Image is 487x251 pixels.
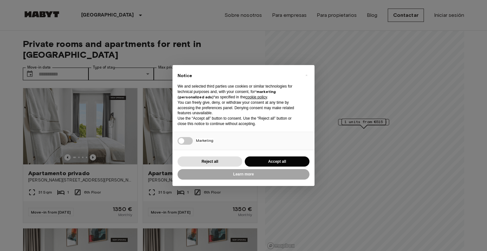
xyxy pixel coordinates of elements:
button: Accept all [245,156,309,167]
span: × [305,71,308,79]
strong: “marketing (personalized ads)” [178,89,276,99]
p: Use the “Accept all” button to consent. Use the “Reject all” button or close this notice to conti... [178,116,299,127]
button: Reject all [178,156,242,167]
h2: Notice [178,73,299,79]
button: Learn more [178,169,309,180]
a: cookie policy [245,95,267,99]
p: You can freely give, deny, or withdraw your consent at any time by accessing the preferences pane... [178,100,299,116]
button: Close this notice [301,70,311,80]
span: Marketing [196,138,213,143]
p: We and selected third parties use cookies or similar technologies for technical purposes and, wit... [178,84,299,100]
